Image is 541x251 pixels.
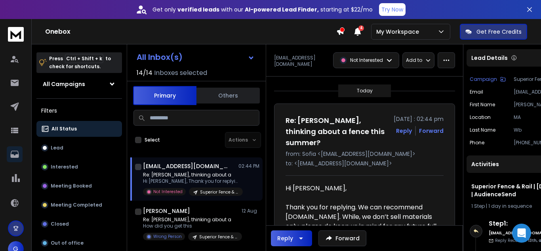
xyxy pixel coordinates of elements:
p: All Status [51,126,77,132]
p: Interested [51,164,78,170]
p: to: <[EMAIL_ADDRESS][DOMAIN_NAME]> [286,159,444,167]
button: Out of office [36,235,122,251]
p: Lead [51,145,63,151]
p: Hi [PERSON_NAME], Thank you for replying. [143,178,238,184]
button: Others [196,87,260,104]
p: 12 Aug [242,208,259,214]
div: Thank you for replying. We can recommend [DOMAIN_NAME]. While, we don’t sell materials only, plea... [286,203,437,250]
p: Get only with our starting at $22/mo [152,6,373,13]
span: Ctrl + Shift + k [65,54,103,63]
p: Re: [PERSON_NAME], thinking about a [143,217,238,223]
p: Phone [470,140,484,146]
p: Meeting Completed [51,202,102,208]
h3: Inboxes selected [154,68,207,78]
button: All Campaigns [36,76,122,92]
p: How did you get this [143,223,238,229]
p: Campaign [470,76,497,82]
span: 14 / 14 [137,68,152,78]
button: Reply [396,127,412,135]
p: Superior Fence & Rail | [DATE] | AudienceSend [200,189,238,195]
button: Closed [36,216,122,232]
p: [EMAIL_ADDRESS][DOMAIN_NAME] [274,55,328,67]
p: Today [357,88,373,94]
p: Get Free Credits [476,28,522,36]
p: Press to check for shortcuts. [49,55,111,71]
button: Lead [36,140,122,156]
div: Open Intercom Messenger [512,224,531,243]
p: Lead Details [471,54,508,62]
p: My Workspace [376,28,422,36]
span: 1 day in sequence [488,203,532,209]
h1: [PERSON_NAME] [143,207,190,215]
strong: verified leads [177,6,219,13]
img: logo [8,27,24,42]
button: Meeting Booked [36,178,122,194]
p: First Name [470,102,495,108]
h1: Re: [PERSON_NAME], thinking about a fence this summer? [286,115,389,148]
button: Try Now [379,3,406,16]
h1: [EMAIL_ADDRESS][DOMAIN_NAME] [143,162,230,170]
p: from: Sofia <[EMAIL_ADDRESS][DOMAIN_NAME]> [286,150,444,158]
h3: Filters [36,105,122,116]
p: Add to [406,57,422,63]
button: Campaign [470,76,506,82]
p: Not Interested [153,189,183,195]
p: Wrong Person [153,234,182,240]
button: Interested [36,159,122,175]
strong: AI-powered Lead Finder, [245,6,319,13]
h1: Onebox [45,27,336,36]
p: Last Name [470,127,495,133]
p: Not Interested [350,57,383,63]
button: Reply [271,230,312,246]
span: 1 Step [471,203,485,209]
button: Meeting Completed [36,197,122,213]
p: [DATE] : 02:44 pm [394,115,444,123]
p: Out of office [51,240,84,246]
h1: All Campaigns [43,80,85,88]
div: Reply [277,234,293,242]
p: 02:44 PM [238,163,259,169]
p: location [470,114,491,121]
span: 4 [358,25,364,31]
div: Forward [419,127,444,135]
p: Meeting Booked [51,183,92,189]
p: Superior Fence & Rail | [DATE] | AudienceSend [199,234,237,240]
button: All Inbox(s) [130,49,261,65]
button: Primary [133,86,196,105]
p: Email [470,89,483,95]
button: Get Free Credits [460,24,527,40]
button: All Status [36,121,122,137]
p: Re: [PERSON_NAME], thinking about a [143,172,238,178]
div: Hi [PERSON_NAME], [286,184,437,193]
button: Forward [318,230,366,246]
p: Try Now [381,6,403,13]
h1: All Inbox(s) [137,53,183,61]
label: Select [145,137,160,143]
p: Closed [51,221,69,227]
